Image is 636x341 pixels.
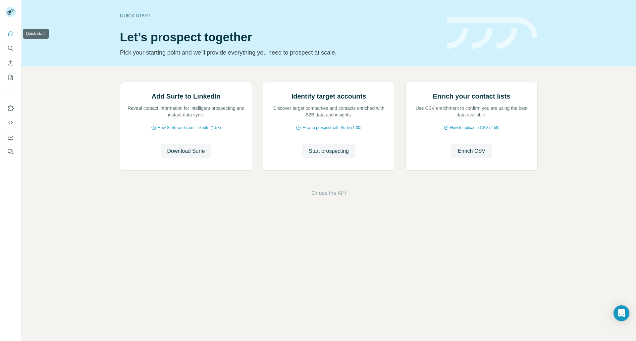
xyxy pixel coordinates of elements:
[447,17,538,49] img: banner
[127,105,245,118] p: Reveal contact information for intelligent prospecting and instant data sync.
[302,144,355,158] button: Start prospecting
[158,125,221,131] span: How Surfe works on LinkedIn (1:58)
[161,144,212,158] button: Download Surfe
[291,92,366,101] h2: Identify target accounts
[120,12,439,19] div: Quick start
[270,105,388,118] p: Discover target companies and contacts enriched with B2B data and insights.
[433,92,510,101] h2: Enrich your contact lists
[458,147,485,155] span: Enrich CSV
[311,189,346,197] button: Or use the API
[5,57,16,69] button: Enrich CSV
[412,105,531,118] p: Use CSV enrichment to confirm you are using the best data available.
[302,125,361,131] span: How to prospect with Surfe (1:30)
[120,31,439,44] h1: Let’s prospect together
[5,131,16,143] button: Dashboard
[5,102,16,114] button: Use Surfe on LinkedIn
[152,92,221,101] h2: Add Surfe to LinkedIn
[5,28,16,40] button: Quick start
[450,125,500,131] span: How to upload a CSV (2:59)
[120,48,439,57] p: Pick your starting point and we’ll provide everything you need to prospect at scale.
[309,147,349,155] span: Start prospecting
[5,71,16,83] button: My lists
[613,305,629,321] div: Open Intercom Messenger
[5,117,16,129] button: Use Surfe API
[5,146,16,158] button: Feedback
[5,42,16,54] button: Search
[167,147,205,155] span: Download Surfe
[451,144,492,158] button: Enrich CSV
